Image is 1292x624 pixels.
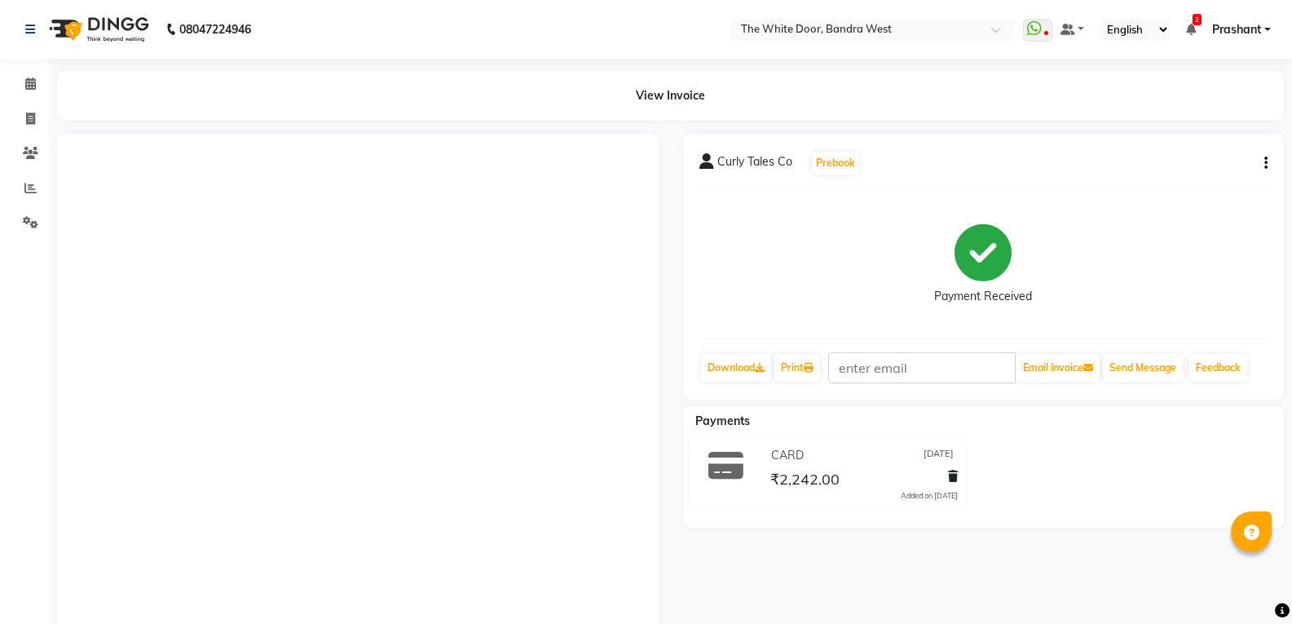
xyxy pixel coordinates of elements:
div: View Invoice [57,71,1284,121]
button: Send Message [1103,354,1183,382]
a: Print [774,354,820,382]
span: Curly Tales Co [717,153,792,176]
button: Email Invoice [1016,354,1100,382]
a: 2 [1186,22,1196,37]
div: Added on [DATE] [901,490,958,502]
span: ₹2,242.00 [770,470,840,493]
span: Prashant [1212,21,1261,38]
iframe: chat widget [1224,559,1276,608]
span: CARD [771,447,804,464]
a: Feedback [1189,354,1247,382]
a: Download [701,354,771,382]
img: logo [42,7,153,52]
span: Payments [695,414,750,428]
button: Prebook [812,152,859,175]
span: 2 [1193,14,1202,25]
input: enter email [828,352,1016,383]
div: Payment Received [934,288,1032,305]
span: [DATE] [924,447,954,464]
b: 08047224946 [179,7,251,52]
